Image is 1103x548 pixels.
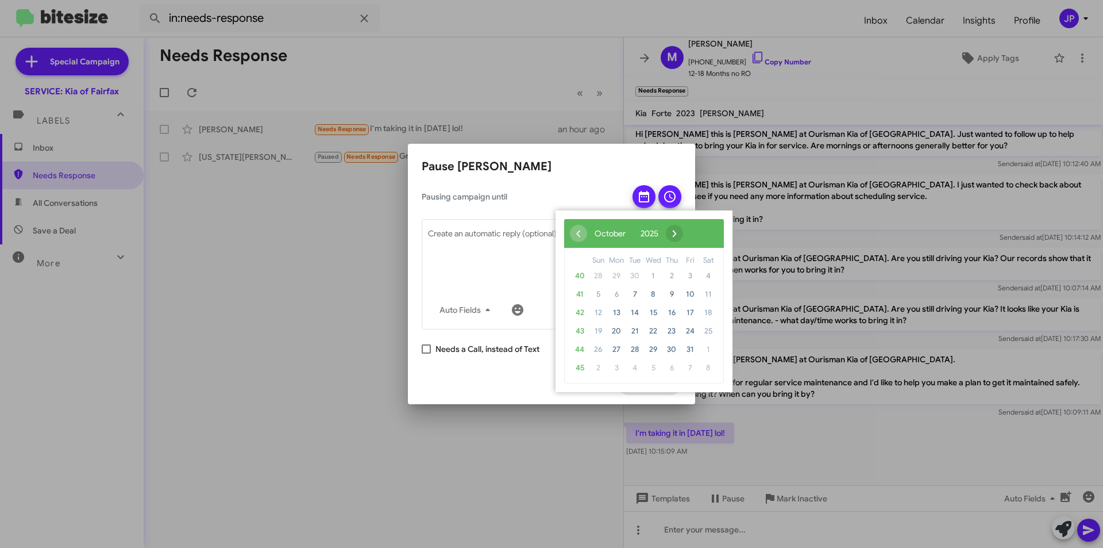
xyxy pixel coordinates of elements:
[681,359,699,377] span: 7
[439,300,495,320] span: Auto Fields
[607,267,626,285] span: 29
[699,304,718,322] span: 18
[681,285,699,304] span: 10
[626,304,644,322] span: 14
[699,285,718,304] span: 11
[589,322,607,340] span: 19
[666,225,683,242] button: ›
[662,340,681,359] span: 30
[570,322,589,340] span: 43
[589,267,607,285] span: 28
[681,254,699,267] th: weekday
[422,191,623,202] span: Pausing campaign until
[699,322,718,340] span: 25
[607,359,626,377] span: 3
[570,225,587,242] span: ‹
[644,340,662,359] span: 29
[626,267,644,285] span: 30
[641,228,658,239] span: 2025
[681,304,699,322] span: 17
[644,267,662,285] span: 1
[435,342,539,356] span: Needs a Call, instead of Text
[633,225,666,242] button: 2025
[681,340,699,359] span: 31
[556,210,732,392] bs-datepicker-container: calendar
[589,285,607,304] span: 5
[570,267,589,285] span: 40
[699,254,718,267] th: weekday
[662,285,681,304] span: 9
[607,304,626,322] span: 13
[589,340,607,359] span: 26
[570,359,589,377] span: 45
[699,359,718,377] span: 8
[644,285,662,304] span: 8
[699,340,718,359] span: 1
[589,254,607,267] th: weekday
[587,225,633,242] button: October
[607,254,626,267] th: weekday
[570,304,589,322] span: 42
[626,340,644,359] span: 28
[662,254,681,267] th: weekday
[626,254,644,267] th: weekday
[422,158,681,176] h2: Pause [PERSON_NAME]
[570,225,683,236] bs-datepicker-navigation-view: ​ ​ ​
[589,359,607,377] span: 2
[681,267,699,285] span: 3
[644,304,662,322] span: 15
[430,300,504,320] button: Auto Fields
[644,254,662,267] th: weekday
[607,322,626,340] span: 20
[699,267,718,285] span: 4
[662,322,681,340] span: 23
[662,304,681,322] span: 16
[626,322,644,340] span: 21
[589,304,607,322] span: 12
[644,322,662,340] span: 22
[570,340,589,359] span: 44
[662,267,681,285] span: 2
[570,285,589,304] span: 41
[595,228,626,239] span: October
[644,359,662,377] span: 5
[607,340,626,359] span: 27
[662,359,681,377] span: 6
[626,359,644,377] span: 4
[626,285,644,304] span: 7
[681,322,699,340] span: 24
[607,285,626,304] span: 6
